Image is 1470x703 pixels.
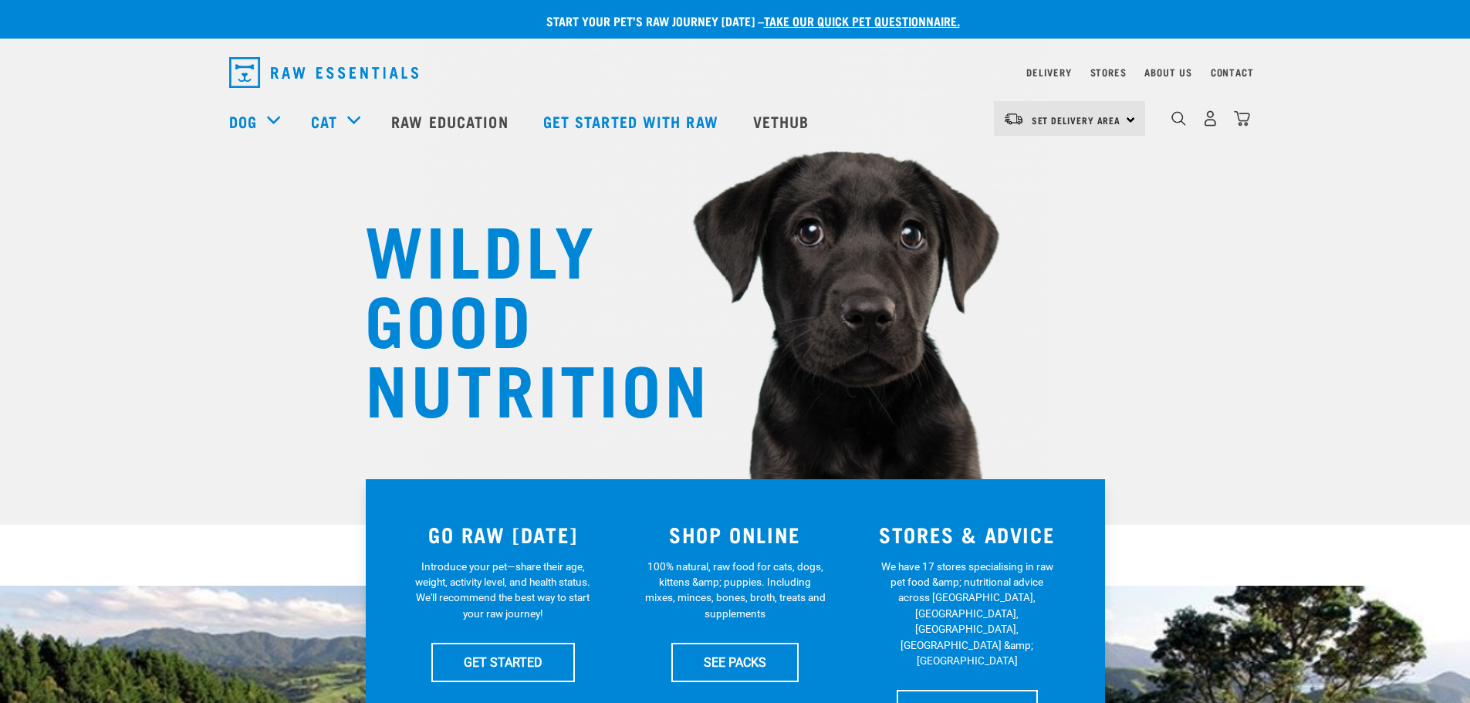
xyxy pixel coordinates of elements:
[229,57,418,88] img: Raw Essentials Logo
[1026,69,1071,75] a: Delivery
[365,212,674,421] h1: WILDLY GOOD NUTRITION
[397,522,610,546] h3: GO RAW [DATE]
[764,17,960,24] a: take our quick pet questionnaire.
[644,559,826,622] p: 100% natural, raw food for cats, dogs, kittens &amp; puppies. Including mixes, minces, bones, bro...
[229,110,257,133] a: Dog
[1032,117,1121,123] span: Set Delivery Area
[1202,110,1218,127] img: user.png
[311,110,337,133] a: Cat
[738,90,829,152] a: Vethub
[1003,112,1024,126] img: van-moving.png
[376,90,527,152] a: Raw Education
[1211,69,1254,75] a: Contact
[412,559,593,622] p: Introduce your pet—share their age, weight, activity level, and health status. We'll recommend th...
[860,522,1074,546] h3: STORES & ADVICE
[671,643,799,681] a: SEE PACKS
[1234,110,1250,127] img: home-icon@2x.png
[1090,69,1127,75] a: Stores
[628,522,842,546] h3: SHOP ONLINE
[528,90,738,152] a: Get started with Raw
[217,51,1254,94] nav: dropdown navigation
[1171,111,1186,126] img: home-icon-1@2x.png
[877,559,1058,669] p: We have 17 stores specialising in raw pet food &amp; nutritional advice across [GEOGRAPHIC_DATA],...
[1144,69,1191,75] a: About Us
[431,643,575,681] a: GET STARTED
